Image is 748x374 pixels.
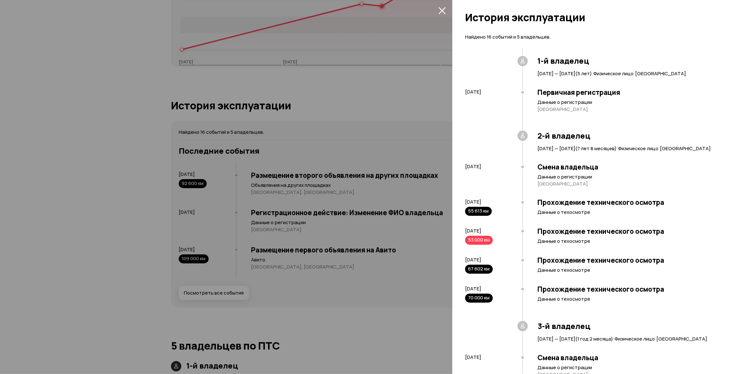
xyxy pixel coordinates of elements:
[537,296,729,302] p: Данные о техосмотре
[465,256,481,263] span: [DATE]
[537,322,729,331] h3: 3-й владелец
[465,33,729,41] p: Найдено 16 событий и 5 владельцев.
[465,207,492,216] div: 55 613 км
[537,256,729,264] h3: Прохождение технического осмотра
[465,88,481,95] span: [DATE]
[656,335,707,342] span: [GEOGRAPHIC_DATA]
[537,198,729,206] h3: Прохождение технического осмотра
[655,332,656,343] span: ·
[613,332,615,343] span: ·
[658,142,660,152] span: ·
[537,163,729,171] h3: Смена владельца
[465,163,481,170] span: [DATE]
[635,70,686,77] span: [GEOGRAPHIC_DATA]
[537,70,592,77] span: [DATE] — [DATE] ( 5 лет )
[537,181,729,187] p: [GEOGRAPHIC_DATA]
[537,227,729,235] h3: Прохождение технического осмотра
[537,364,729,371] p: Данные о регистрации
[537,56,729,65] h3: 1-й владелец
[465,236,493,245] div: 53 000 км
[592,67,593,78] span: ·
[617,142,618,152] span: ·
[537,131,729,140] h3: 2-й владелец
[537,145,617,152] span: [DATE] — [DATE] ( 7 лет 8 месяцев )
[465,285,481,292] span: [DATE]
[537,88,729,96] h3: Первичная регистрация
[465,198,481,205] span: [DATE]
[537,106,729,113] p: [GEOGRAPHIC_DATA]
[660,145,711,152] span: [GEOGRAPHIC_DATA]
[465,265,493,274] div: 67 602 км
[634,67,635,78] span: ·
[537,267,729,273] p: Данные о техосмотре
[618,145,658,152] span: Физическое лицо
[465,294,493,303] div: 70 000 км
[537,238,729,244] p: Данные о техосмотре
[593,70,634,77] span: Физическое лицо
[465,227,481,234] span: [DATE]
[437,5,447,15] button: закрыть
[465,354,481,360] span: [DATE]
[615,335,655,342] span: Физическое лицо
[537,335,613,342] span: [DATE] — [DATE] ( 1 год 2 месяца )
[537,353,729,362] h3: Смена владельца
[537,99,729,105] p: Данные о регистрации
[537,285,729,293] h3: Прохождение технического осмотра
[537,174,729,180] p: Данные о регистрации
[537,209,729,215] p: Данные о техосмотре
